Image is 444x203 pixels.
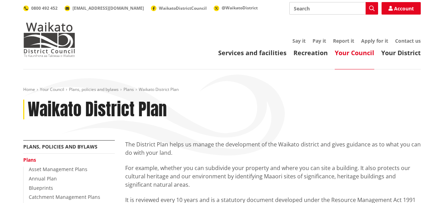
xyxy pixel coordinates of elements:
[125,140,421,157] p: The District Plan helps us manage the development of the Waikato district and gives guidance as t...
[29,185,53,191] a: Blueprints
[40,86,64,92] a: Your Council
[29,194,100,200] a: Catchment Management Plans
[382,2,421,15] a: Account
[23,5,58,11] a: 0800 492 452
[23,143,97,150] a: Plans, policies and bylaws
[72,5,144,11] span: [EMAIL_ADDRESS][DOMAIN_NAME]
[361,37,388,44] a: Apply for it
[395,37,421,44] a: Contact us
[29,166,87,172] a: Asset Management Plans
[125,164,421,189] p: For example, whether you can subdivide your property and where you can site a building. It also p...
[381,49,421,57] a: Your District
[69,86,119,92] a: Plans, policies and bylaws
[292,37,306,44] a: Say it
[151,5,207,11] a: WaikatoDistrictCouncil
[289,2,378,15] input: Search input
[31,5,58,11] span: 0800 492 452
[23,86,35,92] a: Home
[313,37,326,44] a: Pay it
[293,49,328,57] a: Recreation
[123,86,134,92] a: Plans
[159,5,207,11] span: WaikatoDistrictCouncil
[218,49,287,57] a: Services and facilities
[214,5,258,11] a: @WaikatoDistrict
[65,5,144,11] a: [EMAIL_ADDRESS][DOMAIN_NAME]
[139,86,179,92] span: Waikato District Plan
[333,37,354,44] a: Report it
[28,100,167,120] h1: Waikato District Plan
[23,87,421,93] nav: breadcrumb
[29,175,57,182] a: Annual Plan
[23,157,36,163] a: Plans
[222,5,258,11] span: @WaikatoDistrict
[335,49,374,57] a: Your Council
[23,22,75,57] img: Waikato District Council - Te Kaunihera aa Takiwaa o Waikato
